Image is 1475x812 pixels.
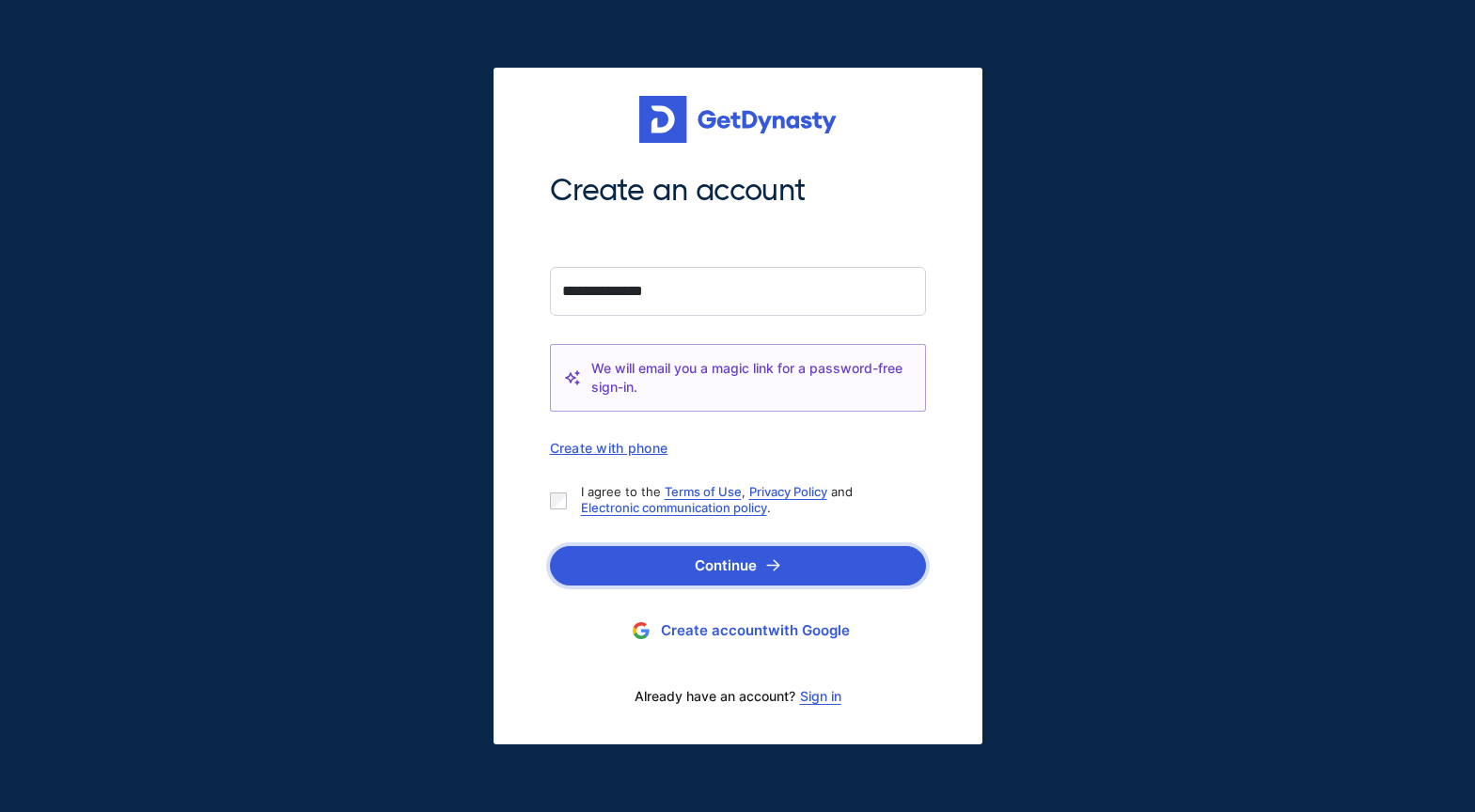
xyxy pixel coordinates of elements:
a: Privacy Policy [749,484,827,499]
span: Create an account [550,171,926,211]
a: Sign in [800,689,841,704]
button: Create accountwith Google [550,614,926,648]
span: We will email you a magic link for a password-free sign-in. [591,359,911,397]
a: Electronic communication policy [581,500,767,515]
a: Terms of Use [665,484,742,499]
img: Get started for free with Dynasty Trust Company [639,96,837,143]
button: Continue [550,546,926,586]
p: I agree to the , and . [581,484,911,516]
div: Already have an account? [550,677,926,716]
div: Create with phone [550,440,926,456]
